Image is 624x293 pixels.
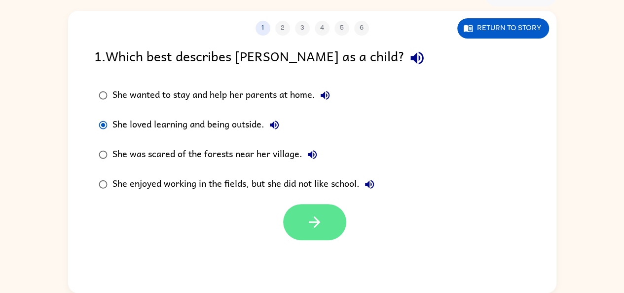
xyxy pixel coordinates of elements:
button: She loved learning and being outside. [264,115,284,135]
div: She loved learning and being outside. [112,115,284,135]
button: She enjoyed working in the fields, but she did not like school. [360,174,379,194]
button: 1 [256,21,270,36]
button: She wanted to stay and help her parents at home. [315,85,335,105]
button: She was scared of the forests near her village. [302,145,322,165]
div: She enjoyed working in the fields, but she did not like school. [112,174,379,194]
button: Return to story [457,18,549,39]
div: 1 . Which best describes [PERSON_NAME] as a child? [94,45,530,71]
div: She was scared of the forests near her village. [112,145,322,165]
div: She wanted to stay and help her parents at home. [112,85,335,105]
